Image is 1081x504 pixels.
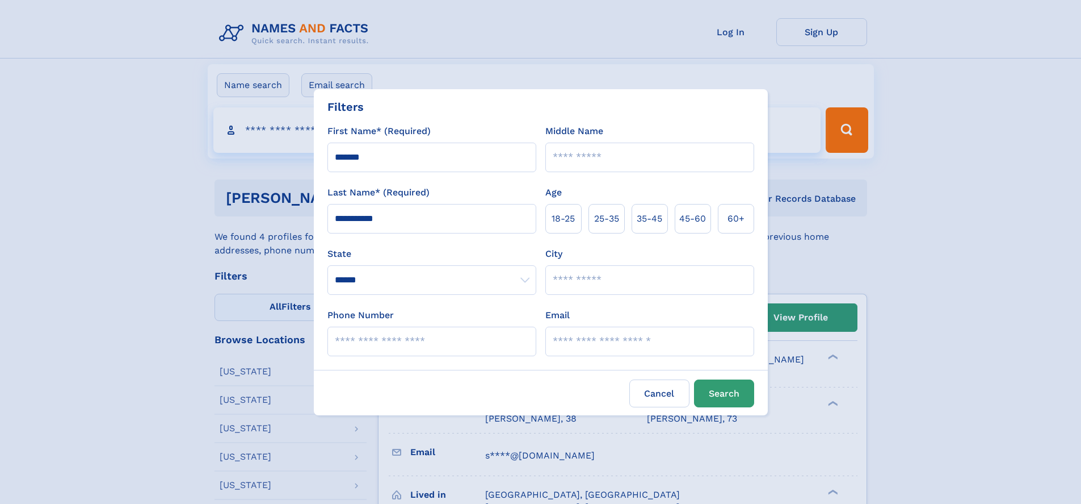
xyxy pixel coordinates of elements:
[545,247,562,261] label: City
[552,212,575,226] span: 18‑25
[327,309,394,322] label: Phone Number
[594,212,619,226] span: 25‑35
[637,212,662,226] span: 35‑45
[727,212,744,226] span: 60+
[545,309,570,322] label: Email
[679,212,706,226] span: 45‑60
[545,124,603,138] label: Middle Name
[327,98,364,115] div: Filters
[327,186,430,199] label: Last Name* (Required)
[694,380,754,407] button: Search
[327,124,431,138] label: First Name* (Required)
[545,186,562,199] label: Age
[629,380,689,407] label: Cancel
[327,247,536,261] label: State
